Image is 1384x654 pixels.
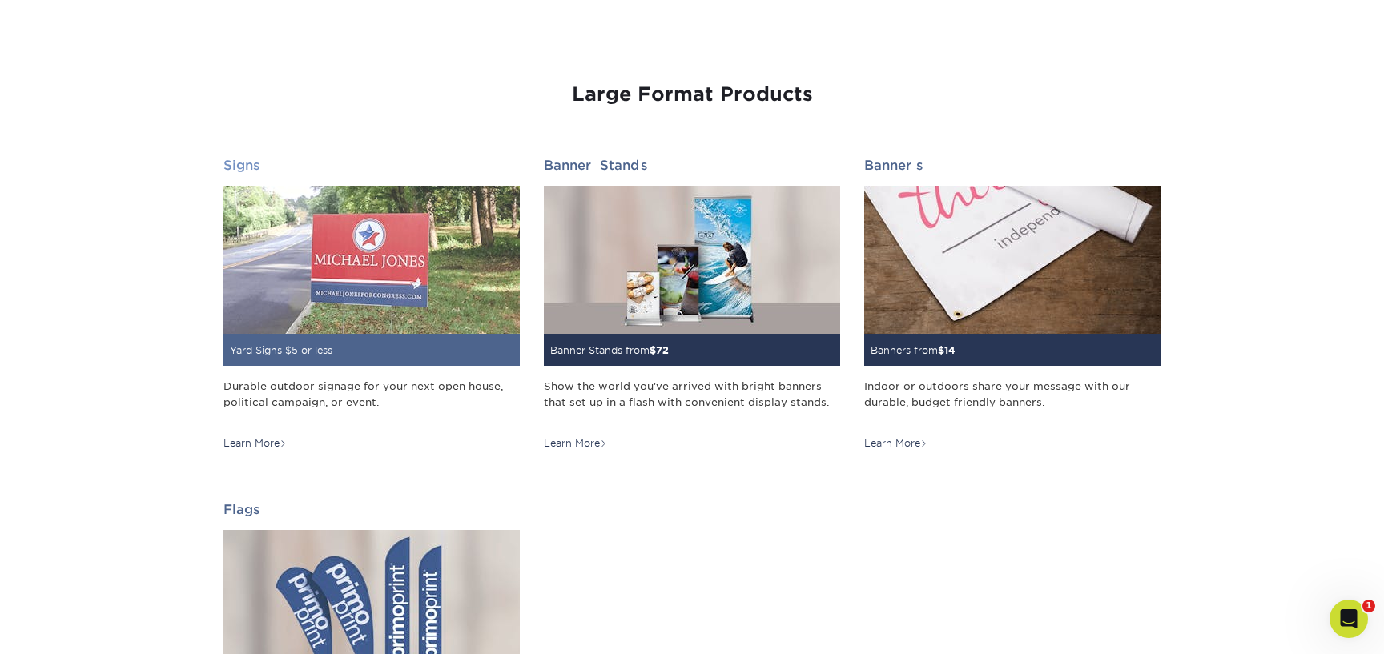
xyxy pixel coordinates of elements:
[230,344,332,356] small: Yard Signs $5 or less
[223,158,520,451] a: Signs Yard Signs $5 or less Durable outdoor signage for your next open house, political campaign,...
[223,502,520,517] h2: Flags
[223,379,520,425] div: Durable outdoor signage for your next open house, political campaign, or event.
[550,344,669,356] small: Banner Stands from
[544,436,607,451] div: Learn More
[1330,600,1368,638] iframe: Intercom live chat
[864,436,927,451] div: Learn More
[223,436,287,451] div: Learn More
[223,158,520,173] h2: Signs
[544,379,840,425] div: Show the world you've arrived with bright banners that set up in a flash with convenient display ...
[223,83,1161,106] h3: Large Format Products
[544,158,840,451] a: Banner Stands Banner Stands from$72 Show the world you've arrived with bright banners that set up...
[944,344,956,356] span: 14
[1362,600,1375,612] span: 1
[864,186,1161,334] img: Banners
[656,344,669,356] span: 72
[544,186,840,334] img: Banner Stands
[938,344,944,356] span: $
[223,186,520,334] img: Signs
[871,344,956,356] small: Banners from
[864,158,1161,173] h2: Banners
[650,344,656,356] span: $
[864,158,1161,451] a: Banners Banners from$14 Indoor or outdoors share your message with our durable, budget friendly b...
[544,158,840,173] h2: Banner Stands
[4,605,136,648] iframe: Google Customer Reviews
[864,379,1161,425] div: Indoor or outdoors share your message with our durable, budget friendly banners.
